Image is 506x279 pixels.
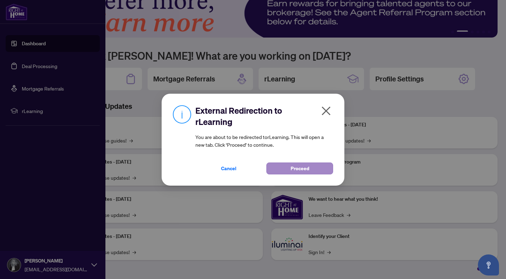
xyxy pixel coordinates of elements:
[195,105,333,127] h2: External Redirection to rLearning
[266,162,333,174] button: Proceed
[221,163,236,174] span: Cancel
[320,105,332,117] span: close
[195,105,333,174] div: You are about to be redirected to rLearning . This will open a new tab. Click ‘Proceed’ to continue.
[195,162,262,174] button: Cancel
[173,105,191,124] img: Info Icon
[291,163,309,174] span: Proceed
[478,254,499,275] button: Open asap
